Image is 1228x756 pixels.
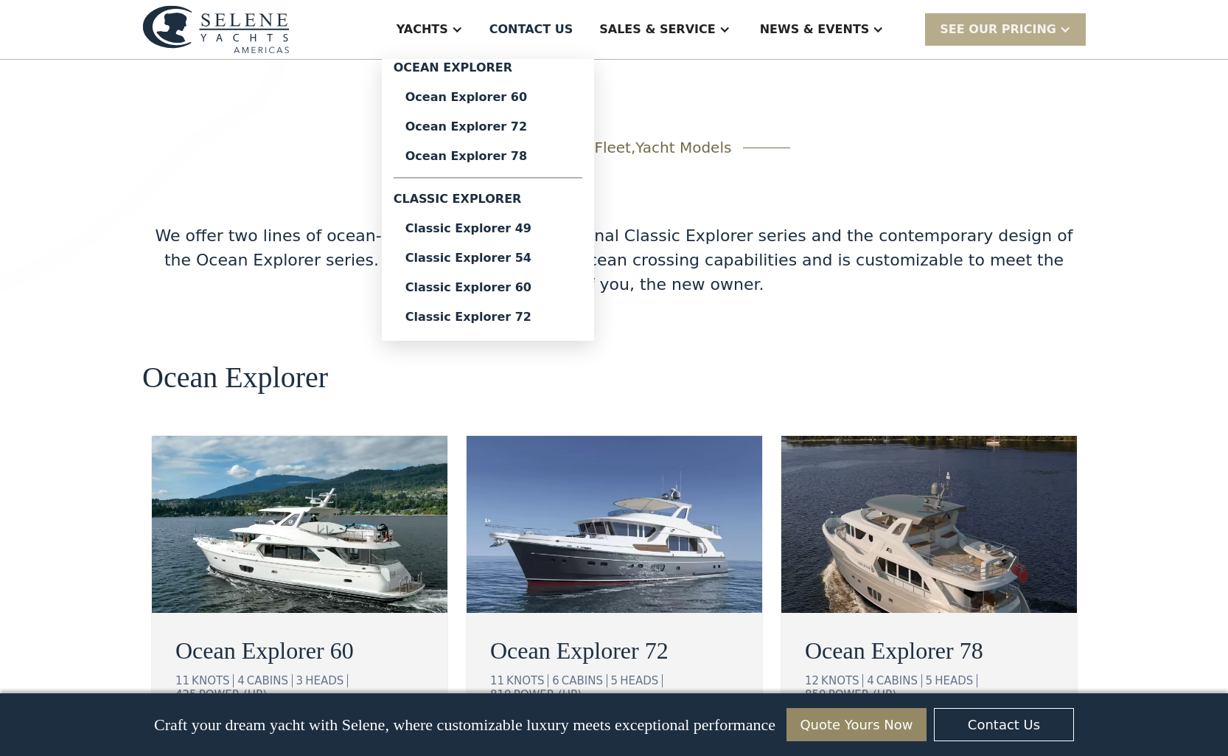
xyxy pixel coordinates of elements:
div: Classic Explorer 54 [405,252,571,264]
a: Classic Explorer 54 [394,243,582,273]
p: Craft your dream yacht with Selene, where customizable luxury meets exceptional performance [154,715,775,735]
div: We offer two lines of ocean-capable trawlers, the original Classic Explorer series and the contem... [142,223,1086,296]
div: 11 [490,674,504,687]
div: HEADS [305,674,348,687]
img: ocean going trawler [467,436,762,613]
a: Classic Explorer 60 [394,273,582,302]
div: CABINS [876,674,922,687]
div: 3 [296,674,304,687]
div: 4 [237,674,245,687]
a: Ocean Explorer 78 [394,142,582,171]
div: POWER (HP) [828,688,896,701]
a: Classic Explorer 49 [394,214,582,243]
div: Classic Explorer 72 [405,311,571,323]
div: CABINS [247,674,293,687]
div: Ocean Explorer 78 [405,150,571,162]
div: Ocean Explorer 60 [405,91,571,103]
div: 11 [175,674,189,687]
div: Classic Explorer 60 [405,282,571,294]
div: 6 [552,674,559,687]
div: KNOTS [506,674,548,687]
a: Ocean Explorer 72 [490,633,739,668]
img: ocean going trawler [152,436,447,613]
a: Ocean Explorer 78 [805,633,1053,668]
div: SEE Our Pricing [940,21,1056,38]
div: Ocean Explorer [394,59,582,83]
div: KNOTS [821,674,863,687]
div: Classic Explorer 49 [405,223,571,235]
a: Ocean Explorer 60 [175,633,424,668]
div: CABINS [562,674,607,687]
a: Contact Us [934,708,1074,741]
div: HEADS [620,674,663,687]
div: SEE Our Pricing [925,13,1086,45]
div: Sales & Service [599,21,715,38]
a: Quote Yours Now [786,708,927,741]
div: Discover our Fleet, [497,136,732,159]
div: POWER (HP) [199,688,267,701]
div: 4 [867,674,874,687]
a: Classic Explorer 72 [394,302,582,332]
div: 425 [175,688,197,701]
div: 5 [926,674,933,687]
div: KNOTS [192,674,234,687]
nav: Yachts [382,59,594,341]
a: Ocean Explorer 72 [394,112,582,142]
div: 5 [611,674,618,687]
a: Ocean Explorer 60 [394,83,582,112]
div: Ocean Explorer 72 [405,121,571,133]
div: POWER (HP) [514,688,582,701]
div: 12 [805,674,819,687]
div: 810 [490,688,512,701]
span: Yacht Models [635,139,731,156]
div: News & EVENTS [760,21,870,38]
div: Yachts [397,21,448,38]
div: Contact US [489,21,573,38]
img: logo [142,5,290,53]
div: Classic Explorer [394,184,582,214]
h2: Ocean Explorer [142,361,328,394]
div: 850 [805,688,826,701]
img: ocean going trawler [781,436,1077,613]
div: HEADS [935,674,977,687]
